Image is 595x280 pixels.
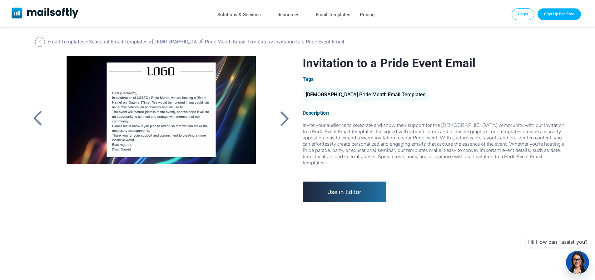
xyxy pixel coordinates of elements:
[303,56,565,70] h1: Invitation to a Pride Event Email
[277,10,300,19] a: Resources
[360,10,375,19] a: Pricing
[217,10,261,19] a: Solutions & Services
[303,76,565,82] div: Tags
[303,182,387,202] a: Use in Editor
[303,88,429,101] div: [DEMOGRAPHIC_DATA] Pride Month Email Templates
[35,37,47,47] a: Back
[303,122,565,172] div: Invite your audience to celebrate and show their support for the [DEMOGRAPHIC_DATA] community wit...
[56,56,266,212] a: Invitation to a Pride Event Email
[89,39,147,45] a: Seasonal Email Templates
[12,7,79,20] a: Mailsoftly
[316,10,350,19] a: Email Templates
[47,39,84,45] a: Email Templates
[303,94,429,97] a: [DEMOGRAPHIC_DATA] Pride Month Email Templates
[538,8,581,20] a: Trial
[512,8,535,20] a: Login
[30,110,45,127] a: Back
[303,110,565,116] div: Description
[526,236,590,247] div: Hi! How can I assist you?
[277,110,293,127] a: Back
[152,39,270,45] a: [DEMOGRAPHIC_DATA] Pride Month Email Templates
